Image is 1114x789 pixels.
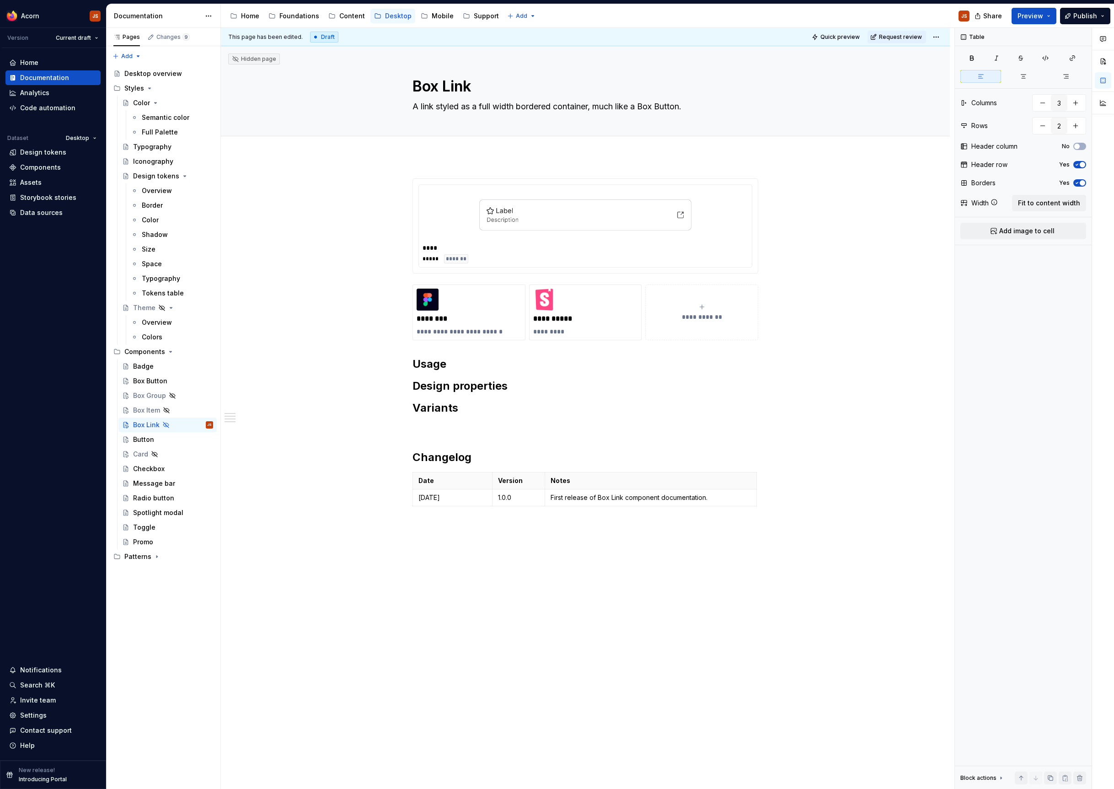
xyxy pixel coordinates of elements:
[133,303,155,312] div: Theme
[113,33,140,41] div: Pages
[6,11,17,21] img: 894890ef-b4b9-4142-abf4-a08b65caed53.png
[118,462,217,476] a: Checkbox
[551,493,751,502] p: First release of Box Link component documentation.
[114,11,200,21] div: Documentation
[265,9,323,23] a: Foundations
[118,301,217,315] a: Theme
[516,12,527,20] span: Add
[133,142,171,151] div: Typography
[971,98,997,107] div: Columns
[412,401,758,415] h2: Variants
[1018,199,1080,208] span: Fit to content width
[498,476,539,485] p: Version
[228,33,303,41] span: This page has been edited.
[5,160,101,175] a: Components
[417,289,439,311] img: 714de2c8-63a0-4711-ae00-e8d52b1bf62c.png
[127,242,217,257] a: Size
[20,208,63,217] div: Data sources
[118,96,217,110] a: Color
[142,128,178,137] div: Full Palette
[5,70,101,85] a: Documentation
[133,420,160,429] div: Box Link
[20,681,55,690] div: Search ⌘K
[1062,143,1070,150] label: No
[133,435,154,444] div: Button
[418,476,487,485] p: Date
[127,213,217,227] a: Color
[142,201,163,210] div: Border
[207,420,212,429] div: JS
[133,508,183,517] div: Spotlight modal
[19,767,55,774] p: New release!
[1012,195,1086,211] button: Fit to content width
[142,333,162,342] div: Colors
[118,505,217,520] a: Spotlight modal
[19,776,67,783] p: Introducing Portal
[5,101,101,115] a: Code automation
[1060,8,1110,24] button: Publish
[142,215,159,225] div: Color
[133,537,153,547] div: Promo
[20,741,35,750] div: Help
[432,11,454,21] div: Mobile
[5,175,101,190] a: Assets
[133,523,155,532] div: Toggle
[110,66,217,564] div: Page tree
[142,245,155,254] div: Size
[182,33,190,41] span: 9
[110,50,144,63] button: Add
[133,157,173,166] div: Iconography
[20,726,72,735] div: Contact support
[142,259,162,268] div: Space
[983,11,1002,21] span: Share
[412,379,758,393] h2: Design properties
[118,374,217,388] a: Box Button
[459,9,503,23] a: Support
[20,193,76,202] div: Storybook stories
[1073,11,1097,21] span: Publish
[133,376,167,386] div: Box Button
[118,403,217,418] a: Box Item
[20,163,61,172] div: Components
[325,9,369,23] a: Content
[133,464,165,473] div: Checkbox
[20,88,49,97] div: Analytics
[142,113,189,122] div: Semantic color
[5,708,101,723] a: Settings
[142,230,168,239] div: Shadow
[474,11,499,21] div: Support
[156,33,190,41] div: Changes
[133,362,154,371] div: Badge
[110,66,217,81] a: Desktop overview
[133,98,150,107] div: Color
[5,190,101,205] a: Storybook stories
[820,33,860,41] span: Quick preview
[498,493,539,502] p: 1.0.0
[5,663,101,677] button: Notifications
[110,344,217,359] div: Components
[92,12,98,20] div: JS
[999,226,1055,236] span: Add image to cell
[118,154,217,169] a: Iconography
[21,11,39,21] div: Acorn
[118,520,217,535] a: Toggle
[124,69,182,78] div: Desktop overview
[20,148,66,157] div: Design tokens
[62,132,101,145] button: Desktop
[20,178,42,187] div: Assets
[339,11,365,21] div: Content
[533,289,555,311] img: 6fc66c1f-cb07-4d0a-9fcd-6318a262c1b1.png
[118,359,217,374] a: Badge
[142,186,172,195] div: Overview
[52,32,102,44] button: Current draft
[66,134,89,142] span: Desktop
[226,7,503,25] div: Page tree
[124,552,151,561] div: Patterns
[412,450,758,465] h2: Changelog
[5,738,101,753] button: Help
[809,31,864,43] button: Quick preview
[971,160,1007,169] div: Header row
[418,493,487,502] p: [DATE]
[385,11,412,21] div: Desktop
[127,198,217,213] a: Border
